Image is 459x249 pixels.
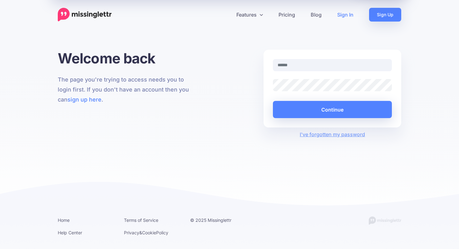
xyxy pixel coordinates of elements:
li: © 2025 Missinglettr [190,216,247,224]
a: Terms of Service [124,217,158,223]
a: Sign In [329,8,361,22]
a: Sign Up [369,8,401,22]
a: Features [229,8,271,22]
li: & Policy [124,229,181,237]
a: Help Center [58,230,82,235]
a: Pricing [271,8,303,22]
a: I've forgotten my password [300,131,365,137]
button: Continue [273,101,392,118]
h1: Welcome back [58,50,195,67]
a: sign up here [67,96,101,103]
a: Home [58,217,70,223]
p: The page you're trying to access needs you to login first. If you don't have an account then you ... [58,75,195,105]
a: Privacy [124,230,139,235]
a: Blog [303,8,329,22]
a: Cookie [142,230,156,235]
